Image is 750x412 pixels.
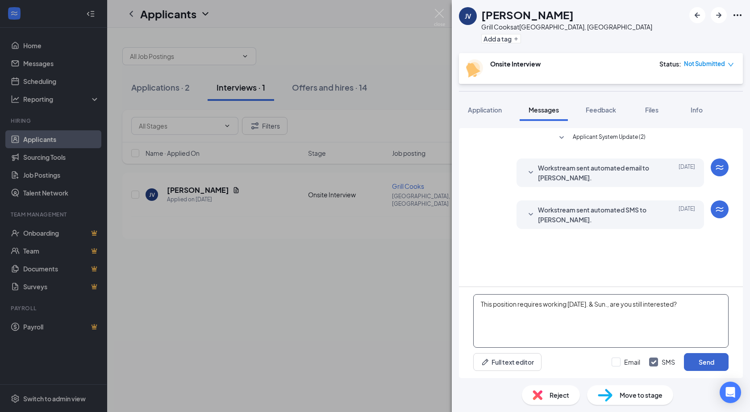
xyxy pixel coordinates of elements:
[714,162,725,173] svg: WorkstreamLogo
[728,62,734,68] span: down
[481,34,521,43] button: PlusAdd a tag
[711,7,727,23] button: ArrowRight
[556,133,567,143] svg: SmallChevronDown
[529,106,559,114] span: Messages
[473,294,729,348] textarea: This position requires working [DATE]. & Sun., are you still interested?
[468,106,502,114] span: Application
[465,12,471,21] div: JV
[684,353,729,371] button: Send
[691,106,703,114] span: Info
[713,10,724,21] svg: ArrowRight
[573,133,646,143] span: Applicant System Update (2)
[550,390,569,400] span: Reject
[659,59,681,68] div: Status :
[525,167,536,178] svg: SmallChevronDown
[679,163,695,183] span: [DATE]
[679,205,695,225] span: [DATE]
[692,10,703,21] svg: ArrowLeftNew
[513,36,519,42] svg: Plus
[586,106,616,114] span: Feedback
[481,358,490,366] svg: Pen
[645,106,658,114] span: Files
[490,60,541,68] b: Onsite Interview
[714,204,725,215] svg: WorkstreamLogo
[689,7,705,23] button: ArrowLeftNew
[525,209,536,220] svg: SmallChevronDown
[684,59,725,68] span: Not Submitted
[538,163,655,183] span: Workstream sent automated email to [PERSON_NAME].
[481,7,574,22] h1: [PERSON_NAME]
[473,353,542,371] button: Full text editorPen
[732,10,743,21] svg: Ellipses
[620,390,662,400] span: Move to stage
[556,133,646,143] button: SmallChevronDownApplicant System Update (2)
[481,22,652,31] div: Grill Cooks at [GEOGRAPHIC_DATA], [GEOGRAPHIC_DATA]
[720,382,741,403] div: Open Intercom Messenger
[538,205,655,225] span: Workstream sent automated SMS to [PERSON_NAME].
